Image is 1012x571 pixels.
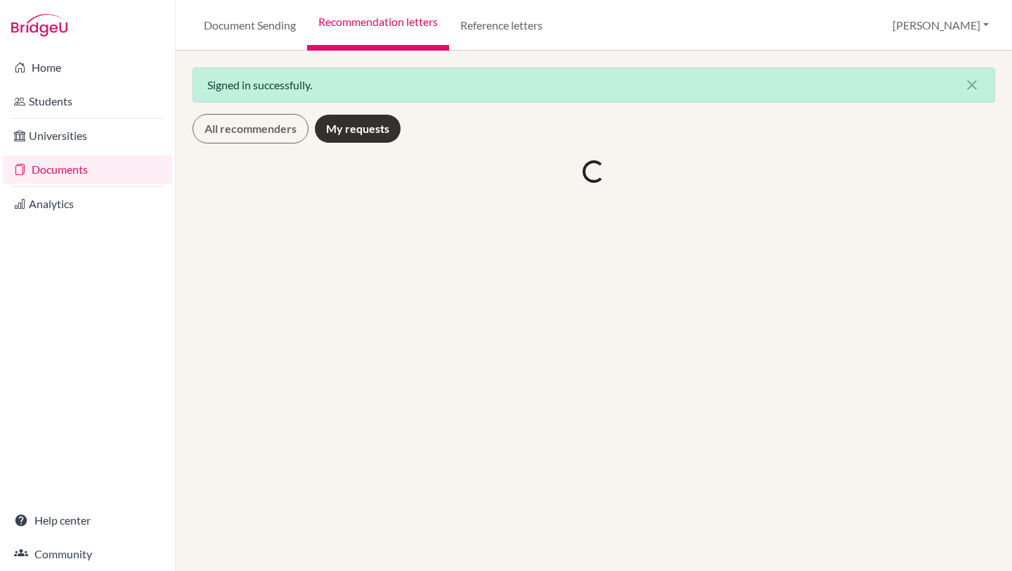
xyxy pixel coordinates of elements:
div: Signed in successfully. [193,68,995,103]
button: Close [949,68,994,102]
a: Home [3,53,172,82]
i: close [964,77,980,94]
div: Loading... [578,156,609,187]
a: Community [3,540,172,568]
a: All recommenders [193,114,309,143]
a: My requests [314,114,401,143]
a: Students [3,87,172,115]
a: Analytics [3,190,172,218]
a: Universities [3,122,172,150]
a: Help center [3,506,172,534]
a: Documents [3,155,172,184]
img: Bridge-U [11,14,67,37]
button: [PERSON_NAME] [886,12,995,39]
